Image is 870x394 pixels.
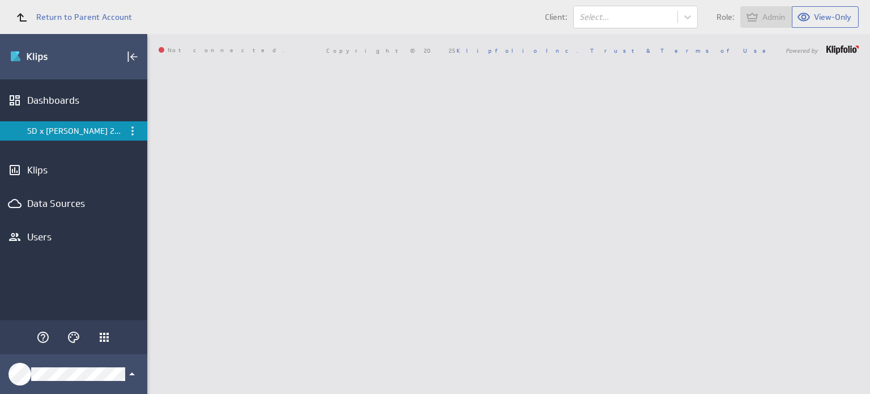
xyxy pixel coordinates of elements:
[27,126,122,136] div: SD x [PERSON_NAME] 2025
[545,13,568,21] span: Client:
[27,231,120,243] div: Users
[126,124,139,138] div: Menu
[36,13,132,21] span: Return to Parent Account
[762,12,785,22] span: Admin
[457,46,578,54] a: Klipfolio Inc.
[10,48,89,66] img: Klipfolio klips logo
[590,46,774,54] a: Trust & Terms of Use
[95,328,114,347] div: Klipfolio Apps
[326,48,578,53] span: Copyright © 2025
[64,328,83,347] div: Themes
[97,331,111,344] div: Klipfolio Apps
[814,12,851,22] span: View-Only
[717,13,735,21] span: Role:
[9,5,132,29] a: Return to Parent Account
[740,6,792,28] button: View as Admin
[125,123,140,139] div: Menu
[27,94,120,107] div: Dashboards
[27,197,120,210] div: Data Sources
[67,331,80,344] svg: Themes
[792,6,859,28] button: View as View-Only
[579,13,672,21] div: Select...
[786,48,818,53] span: Powered by
[27,164,120,176] div: Klips
[126,124,139,138] div: Dashboard menu
[33,328,53,347] div: Help
[159,47,284,54] span: Not connected.
[123,47,142,66] div: Collapse
[10,48,89,66] div: Go to Dashboards
[826,45,859,54] img: logo-footer.png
